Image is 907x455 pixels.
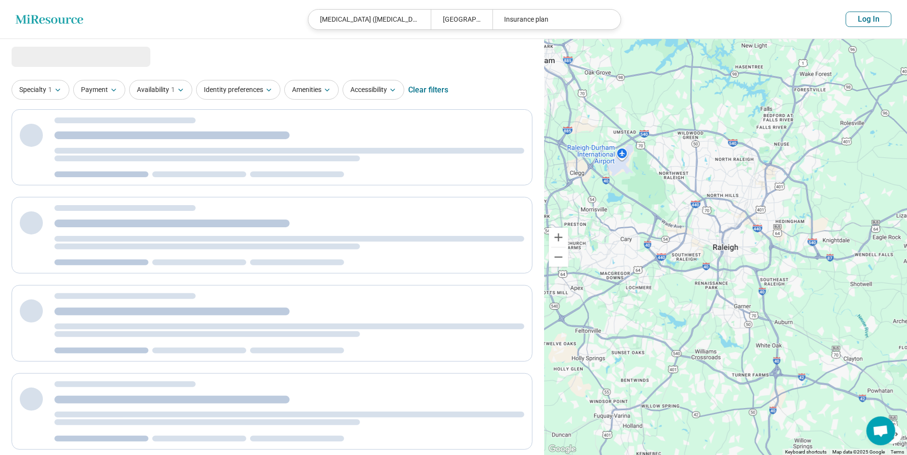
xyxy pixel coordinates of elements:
[73,80,125,100] button: Payment
[408,78,448,102] div: Clear filters
[171,85,175,95] span: 1
[891,449,904,455] a: Terms (opens in new tab)
[129,80,192,100] button: Availability1
[12,47,93,66] span: Loading...
[846,12,892,27] button: Log In
[308,10,431,29] div: [MEDICAL_DATA] ([MEDICAL_DATA])
[549,228,568,247] button: Zoom in
[12,80,69,100] button: Specialty1
[549,247,568,267] button: Zoom out
[48,85,52,95] span: 1
[431,10,492,29] div: [GEOGRAPHIC_DATA], [GEOGRAPHIC_DATA]
[867,416,895,445] div: Open chat
[196,80,280,100] button: Identity preferences
[284,80,339,100] button: Amenities
[832,449,885,455] span: Map data ©2025 Google
[343,80,404,100] button: Accessibility
[493,10,615,29] div: Insurance plan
